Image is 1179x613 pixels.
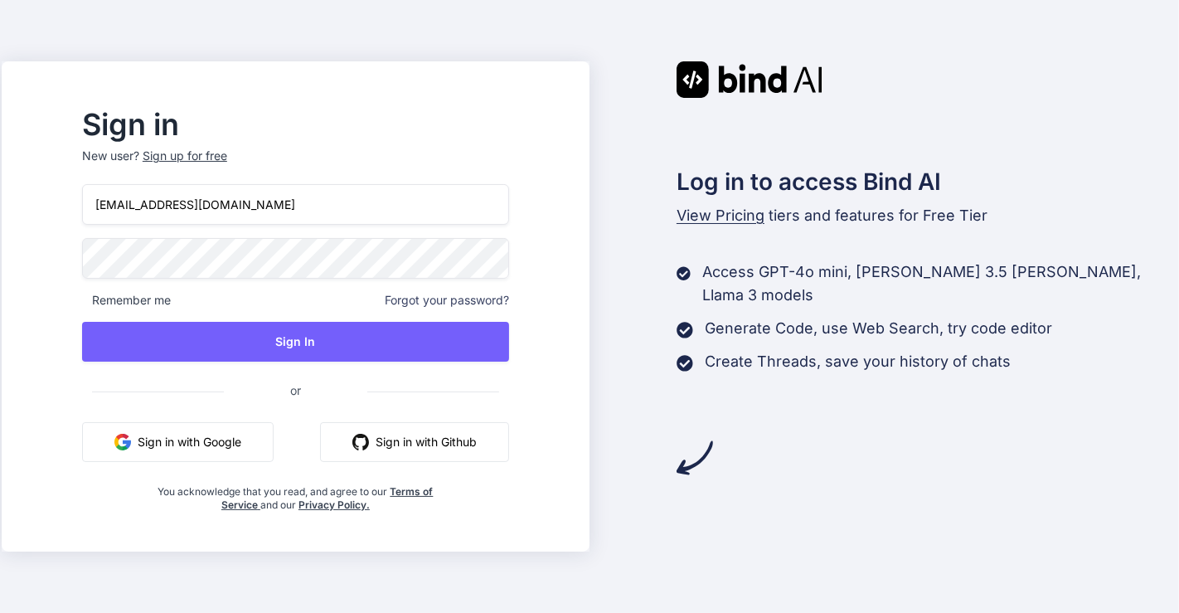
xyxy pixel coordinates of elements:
input: Login or Email [82,184,509,225]
button: Sign in with Google [82,422,274,462]
span: View Pricing [677,207,764,224]
div: You acknowledge that you read, and agree to our and our [153,475,438,512]
h2: Log in to access Bind AI [677,164,1177,199]
img: github [352,434,369,450]
p: Create Threads, save your history of chats [705,350,1011,373]
span: or [224,370,367,411]
h2: Sign in [82,111,509,138]
p: tiers and features for Free Tier [677,204,1177,227]
a: Privacy Policy. [298,499,370,511]
img: google [114,434,131,450]
img: Bind AI logo [677,61,822,98]
span: Forgot your password? [385,292,509,309]
button: Sign In [82,322,509,362]
a: Terms of Service [221,485,434,511]
p: Access GPT-4o mini, [PERSON_NAME] 3.5 [PERSON_NAME], Llama 3 models [702,260,1177,307]
img: arrow [677,440,713,476]
span: Remember me [82,292,171,309]
div: Sign up for free [143,148,227,164]
p: New user? [82,148,509,184]
p: Generate Code, use Web Search, try code editor [705,317,1052,340]
button: Sign in with Github [320,422,509,462]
